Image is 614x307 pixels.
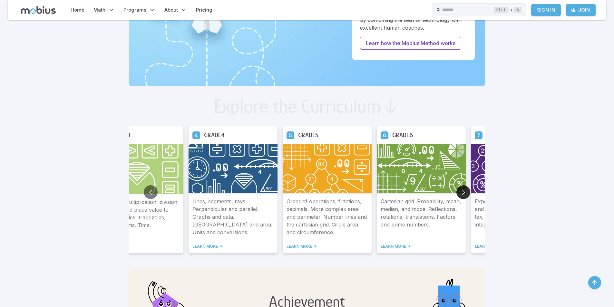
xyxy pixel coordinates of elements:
[456,185,470,199] button: Go to next slide
[514,7,521,13] kbd: k
[471,144,560,194] img: Grade 7
[69,3,86,17] a: Home
[475,131,482,139] a: Grade 7
[192,131,200,139] a: Grade 4
[381,244,462,249] a: LEARN MORE ->
[298,130,318,140] h5: Grade 5
[531,4,561,16] a: Sign In
[98,244,180,249] a: LEARN MORE ->
[123,6,146,14] span: Programs
[189,144,278,194] img: Grade 4
[192,244,274,249] a: LEARN MORE ->
[204,130,225,140] h5: Grade 4
[392,130,413,140] h5: Grade 6
[475,197,556,236] p: Exponents introduced visually and numerically. Percentages, tax, tips, discounts. Negative intege...
[110,130,130,140] h5: Grade 3
[475,244,556,249] a: LEARN MORE ->
[144,185,158,199] button: Go to previous slide
[381,131,388,139] a: Grade 6
[287,131,294,139] a: Grade 5
[94,144,183,194] img: Grade 3
[366,39,455,47] p: Learn how the Mobius Method works
[377,144,466,194] img: Grade 6
[287,197,368,236] p: Order of operations, fractions, decimals. More complex area and perimeter. Number lines and the c...
[287,244,368,249] a: LEARN MORE ->
[360,37,461,50] a: Learn how the Mobius Method works
[98,198,180,236] p: Fractions, multiplication, division. Decimals, and place value to 1000. Triangles, trapezoids, pa...
[194,3,214,17] a: Pricing
[93,6,105,14] span: Math
[381,197,462,236] p: Cartesian grid. Probability, mean, median, and mode. Reflections, rotations, translations. Factor...
[164,6,178,14] span: About
[566,4,596,16] a: Join
[283,144,372,194] img: Grade 5
[192,197,274,236] p: Lines, segments, rays. Perpendicular and parallel. Graphs and data. [GEOGRAPHIC_DATA] and area. U...
[494,7,508,13] kbd: Ctrl
[214,97,381,116] h2: Explore the Curriculum
[494,6,521,14] div: +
